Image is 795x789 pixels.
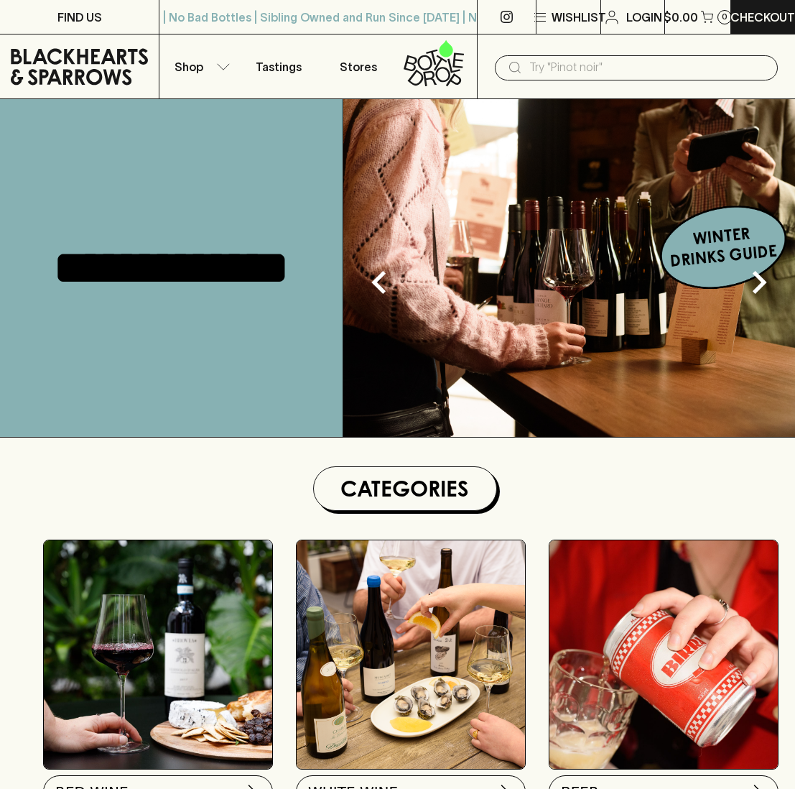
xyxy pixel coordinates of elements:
button: Previous [350,254,408,311]
p: 0 [722,13,727,21]
a: Tastings [239,34,318,98]
a: Stores [318,34,397,98]
p: Login [626,9,662,26]
p: FIND US [57,9,102,26]
p: $0.00 [664,9,698,26]
p: Checkout [730,9,795,26]
h1: Categories [320,473,491,504]
button: Shop [159,34,238,98]
p: Stores [340,58,377,75]
img: optimise [297,540,525,769]
button: Next [730,254,788,311]
p: Tastings [256,58,302,75]
img: Red Wine Tasting [44,540,272,769]
img: optimise [343,99,795,437]
p: Wishlist [552,9,606,26]
img: BIRRA_GOOD-TIMES_INSTA-2 1/optimise?auth=Mjk3MjY0ODMzMw__ [549,540,778,769]
p: Shop [175,58,203,75]
input: Try "Pinot noir" [529,56,766,79]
